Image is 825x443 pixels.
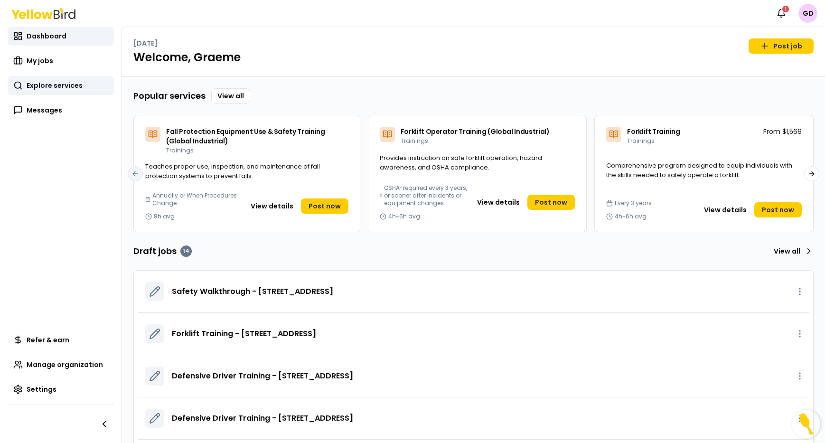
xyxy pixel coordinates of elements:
[401,127,550,136] span: Forklift Operator Training (Global Industrial)
[133,50,814,65] h1: Welcome, Graeme
[27,81,83,90] span: Explore services
[309,201,341,211] span: Post now
[8,76,114,95] a: Explore services
[27,56,53,66] span: My jobs
[8,101,114,120] a: Messages
[301,198,348,214] a: Post now
[527,195,575,210] a: Post now
[166,146,194,154] span: Trainings
[27,31,66,41] span: Dashboard
[615,213,647,220] span: 4h-6h avg
[606,161,792,179] span: Comprehensive program designed to equip individuals with the skills needed to safely operate a fo...
[380,153,542,172] span: Provides instruction on safe forklift operation, hazard awareness, and OSHA compliance.
[388,213,420,220] span: 4h-6h avg
[211,88,250,104] a: View all
[615,199,652,207] span: Every 3 years
[471,195,525,210] button: View details
[180,245,192,257] div: 14
[172,328,316,339] a: Forklift Training - [STREET_ADDRESS]
[535,198,567,207] span: Post now
[172,413,353,424] a: Defensive Driver Training - [STREET_ADDRESS]
[749,38,814,54] a: Post job
[133,89,206,103] h3: Popular services
[8,355,114,374] a: Manage organization
[145,162,320,180] span: Teaches proper use, inspection, and maintenance of fall protection systems to prevent falls.
[627,127,680,136] span: Forklift Training
[133,245,192,258] h3: Draft jobs
[698,202,752,217] button: View details
[8,27,114,46] a: Dashboard
[384,184,468,207] span: OSHA-required every 3 years, or sooner after incidents or equipment changes.
[27,385,56,394] span: Settings
[798,4,817,23] span: GD
[8,51,114,70] a: My jobs
[133,38,158,48] p: [DATE]
[763,127,802,136] p: From $1,569
[154,213,175,220] span: 8h avg
[754,202,802,217] a: Post now
[772,4,791,23] button: 1
[8,380,114,399] a: Settings
[762,205,794,215] span: Post now
[172,370,353,382] a: Defensive Driver Training - [STREET_ADDRESS]
[245,198,299,214] button: View details
[781,5,790,13] div: 1
[27,105,62,115] span: Messages
[792,410,820,438] button: Open Resource Center
[172,286,333,297] a: Safety Walkthrough - [STREET_ADDRESS]
[770,244,814,259] a: View all
[27,360,103,369] span: Manage organization
[627,137,655,145] span: Trainings
[166,127,325,146] span: Fall Protection Equipment Use & Safety Training (Global Industrial)
[401,137,428,145] span: Trainings
[27,335,69,345] span: Refer & earn
[8,330,114,349] a: Refer & earn
[152,192,241,207] span: Annually or When Procedures Change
